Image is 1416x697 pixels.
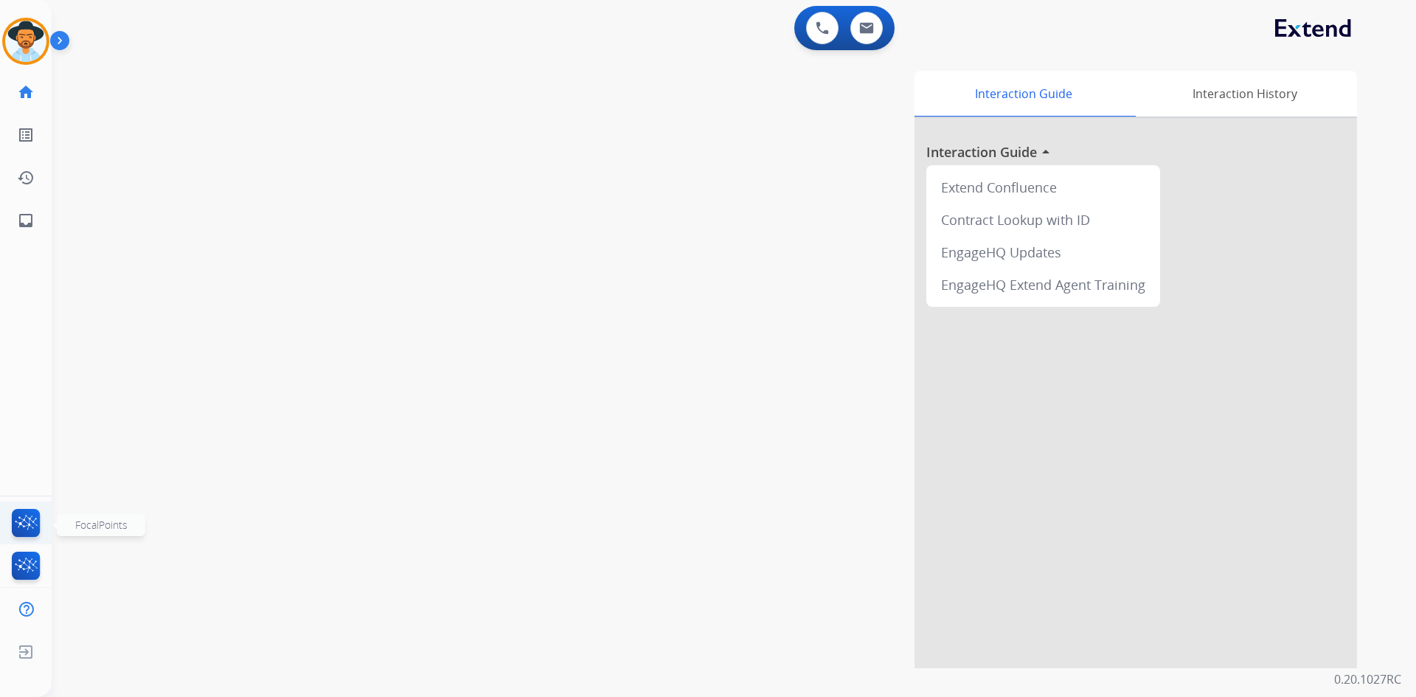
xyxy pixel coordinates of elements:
[75,518,128,532] span: FocalPoints
[5,21,46,62] img: avatar
[932,204,1154,236] div: Contract Lookup with ID
[17,169,35,187] mat-icon: history
[914,71,1132,117] div: Interaction Guide
[932,236,1154,268] div: EngageHQ Updates
[932,268,1154,301] div: EngageHQ Extend Agent Training
[1334,670,1401,688] p: 0.20.1027RC
[17,212,35,229] mat-icon: inbox
[17,126,35,144] mat-icon: list_alt
[17,83,35,101] mat-icon: home
[932,171,1154,204] div: Extend Confluence
[1132,71,1357,117] div: Interaction History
